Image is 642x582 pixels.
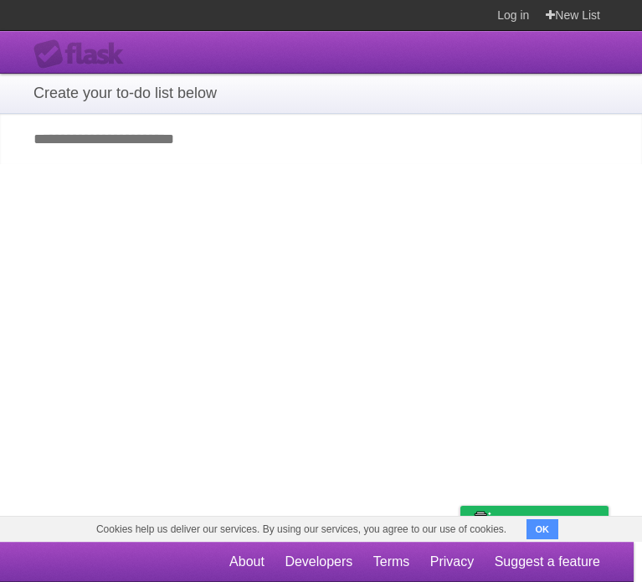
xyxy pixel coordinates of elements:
div: Flask [33,39,134,70]
a: Buy me a coffee [460,506,609,537]
img: Buy me a coffee [469,507,491,535]
a: Terms [373,546,410,578]
span: Buy me a coffee [496,507,600,536]
a: Privacy [430,546,474,578]
a: Suggest a feature [495,546,600,578]
span: Cookies help us deliver our services. By using our services, you agree to our use of cookies. [80,517,523,542]
a: Developers [285,546,352,578]
button: OK [526,519,559,539]
h1: Create your to-do list below [33,82,609,105]
a: About [229,546,265,578]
